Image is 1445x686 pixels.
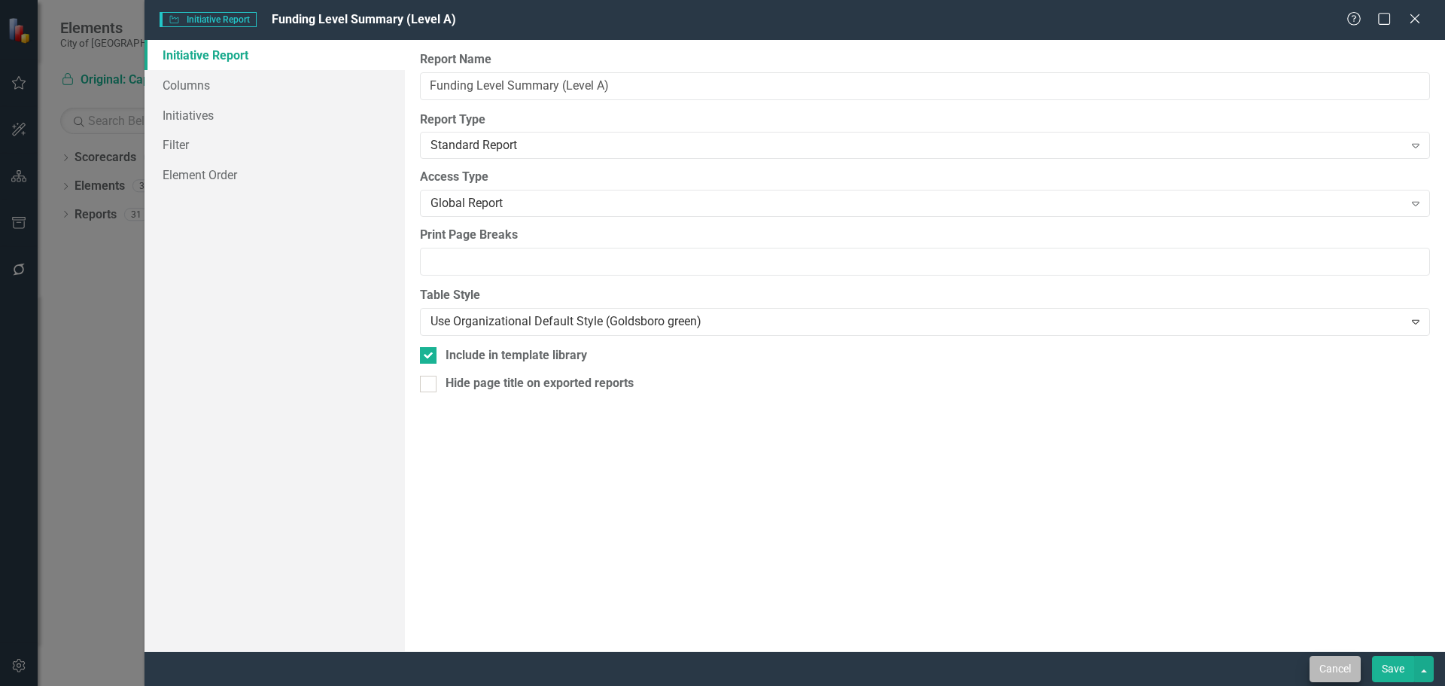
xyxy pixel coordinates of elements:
button: Cancel [1310,656,1361,682]
label: Report Type [420,111,1430,129]
span: Initiative Report [160,12,257,27]
div: Hide page title on exported reports [446,375,634,392]
a: Element Order [144,160,405,190]
div: Standard Report [430,137,1404,154]
label: Table Style [420,287,1430,304]
a: Initiative Report [144,40,405,70]
a: Initiatives [144,100,405,130]
label: Report Name [420,51,1430,69]
span: Funding Level Summary (Level A) [272,12,456,26]
a: Filter [144,130,405,160]
label: Print Page Breaks [420,227,1430,244]
label: Access Type [420,169,1430,186]
div: Include in template library [446,347,587,364]
a: Columns [144,70,405,100]
button: Save [1372,656,1414,682]
div: Global Report [430,195,1404,212]
input: Report Name [420,72,1430,100]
